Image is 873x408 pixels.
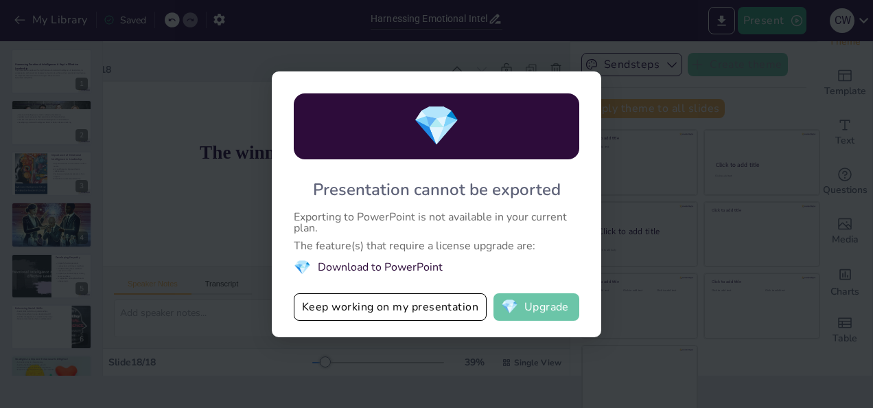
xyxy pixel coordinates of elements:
div: The feature(s) that require a license upgrade are: [294,240,579,251]
span: diamond [412,100,461,152]
div: Presentation cannot be exported [313,179,561,201]
span: diamond [294,258,311,277]
button: diamondUpgrade [493,293,579,321]
button: Keep working on my presentation [294,293,487,321]
div: Exporting to PowerPoint is not available in your current plan. [294,212,579,234]
span: diamond [501,300,518,314]
li: Download to PowerPoint [294,258,579,277]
